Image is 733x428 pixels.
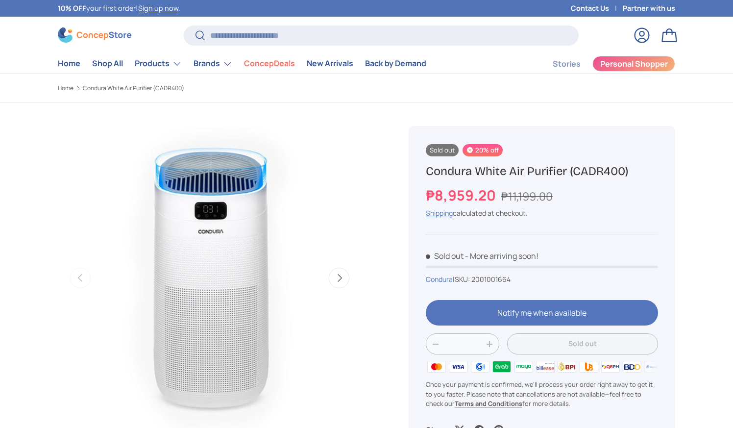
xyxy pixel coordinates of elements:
[556,359,578,374] img: bpi
[453,275,511,284] span: |
[58,54,426,74] nav: Primary
[571,3,623,14] a: Contact Us
[426,144,459,156] span: Sold out
[447,359,469,374] img: visa
[58,84,385,93] nav: Breadcrumbs
[513,359,534,374] img: maya
[135,54,182,74] a: Products
[58,85,73,91] a: Home
[469,359,491,374] img: gcash
[138,3,178,13] a: Sign up now
[426,251,464,261] span: Sold out
[643,359,665,374] img: metrobank
[426,275,453,284] a: Condura
[507,333,658,354] button: Sold out
[92,54,123,73] a: Shop All
[465,251,538,261] p: - More arriving soon!
[194,54,232,74] a: Brands
[600,359,621,374] img: qrph
[621,359,643,374] img: bdo
[83,85,184,91] a: Condura White Air Purifier (CADR400)
[501,189,553,204] s: ₱11,199.00
[58,54,80,73] a: Home
[426,164,658,179] h1: Condura White Air Purifier (CADR400)
[426,359,447,374] img: master
[188,54,238,74] summary: Brands
[426,380,658,408] p: Once your payment is confirmed, we'll process your order right away to get it to you faster. Plea...
[129,54,188,74] summary: Products
[455,275,470,284] span: SKU:
[471,275,511,284] span: 2001001664
[58,3,86,13] strong: 10% OFF
[426,185,498,205] strong: ₱8,959.20
[365,54,426,73] a: Back by Demand
[529,54,675,74] nav: Secondary
[578,359,599,374] img: ubp
[455,399,522,408] a: Terms and Conditions
[535,359,556,374] img: billease
[426,208,453,218] a: Shipping
[553,54,581,74] a: Stories
[58,27,131,43] img: ConcepStore
[463,144,502,156] span: 20% off
[426,208,658,218] div: calculated at checkout.
[592,56,675,72] a: Personal Shopper
[623,3,675,14] a: Partner with us
[58,3,180,14] p: your first order! .
[307,54,353,73] a: New Arrivals
[600,60,668,68] span: Personal Shopper
[244,54,295,73] a: ConcepDeals
[491,359,513,374] img: grabpay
